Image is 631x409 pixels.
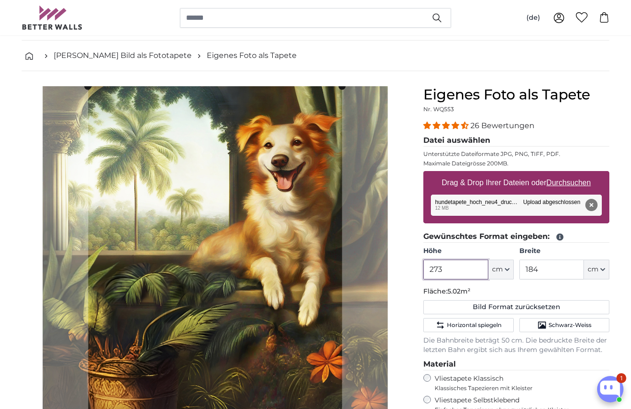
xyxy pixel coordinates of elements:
[22,41,609,71] nav: breadcrumbs
[54,50,192,61] a: [PERSON_NAME] Bild als Fototapete
[549,321,591,329] span: Schwarz-Weiss
[435,374,601,392] label: Vliestapete Klassisch
[423,287,609,296] p: Fläche:
[519,318,609,332] button: Schwarz-Weiss
[423,246,513,256] label: Höhe
[22,6,83,30] img: Betterwalls
[547,179,591,187] u: Durchsuchen
[423,300,609,314] button: Bild Format zurücksetzen
[447,287,470,295] span: 5.02m²
[423,231,609,243] legend: Gewünschtes Format eingeben:
[423,86,609,103] h1: Eigenes Foto als Tapete
[616,373,626,383] div: 1
[423,135,609,147] legend: Datei auswählen
[435,384,601,392] span: Klassisches Tapezieren mit Kleister
[423,318,513,332] button: Horizontal spiegeln
[438,173,595,192] label: Drag & Drop Ihrer Dateien oder
[207,50,297,61] a: Eigenes Foto als Tapete
[519,9,548,26] button: (de)
[470,121,534,130] span: 26 Bewertungen
[584,260,609,279] button: cm
[423,336,609,355] p: Die Bahnbreite beträgt 50 cm. Die bedruckte Breite der letzten Bahn ergibt sich aus Ihrem gewählt...
[488,260,514,279] button: cm
[423,359,609,370] legend: Material
[588,265,599,274] span: cm
[519,246,609,256] label: Breite
[423,150,609,158] p: Unterstützte Dateiformate JPG, PNG, TIFF, PDF.
[423,160,609,167] p: Maximale Dateigrösse 200MB.
[597,376,623,402] button: Open chatbox
[423,106,454,113] span: Nr. WQ553
[423,121,470,130] span: 4.54 stars
[447,321,502,329] span: Horizontal spiegeln
[492,265,503,274] span: cm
